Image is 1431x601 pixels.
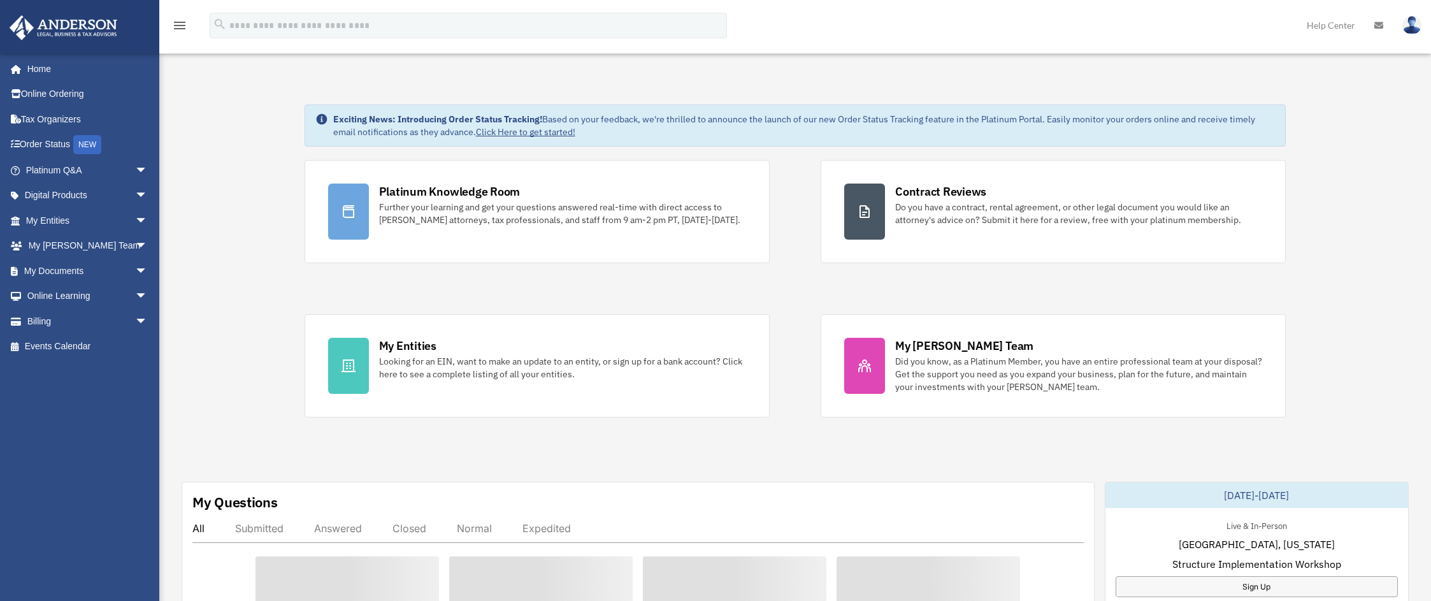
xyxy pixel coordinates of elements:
div: [DATE]-[DATE] [1105,482,1409,508]
span: arrow_drop_down [135,308,161,335]
a: Platinum Knowledge Room Further your learning and get your questions answered real-time with dire... [305,160,770,263]
span: arrow_drop_down [135,233,161,259]
i: search [213,17,227,31]
div: All [192,522,205,535]
span: [GEOGRAPHIC_DATA], [US_STATE] [1179,537,1335,552]
span: arrow_drop_down [135,208,161,234]
a: My Documentsarrow_drop_down [9,258,167,284]
a: Sign Up [1116,576,1399,597]
div: My Entities [379,338,436,354]
div: Based on your feedback, we're thrilled to announce the launch of our new Order Status Tracking fe... [333,113,1276,138]
a: Click Here to get started! [476,126,575,138]
i: menu [172,18,187,33]
a: Billingarrow_drop_down [9,308,167,334]
a: My Entitiesarrow_drop_down [9,208,167,233]
a: Platinum Q&Aarrow_drop_down [9,157,167,183]
div: My Questions [192,493,278,512]
div: Looking for an EIN, want to make an update to an entity, or sign up for a bank account? Click her... [379,355,746,380]
img: Anderson Advisors Platinum Portal [6,15,121,40]
span: arrow_drop_down [135,284,161,310]
span: arrow_drop_down [135,258,161,284]
img: User Pic [1402,16,1421,34]
a: menu [172,22,187,33]
a: My [PERSON_NAME] Teamarrow_drop_down [9,233,167,259]
div: Normal [457,522,492,535]
span: arrow_drop_down [135,183,161,209]
a: My [PERSON_NAME] Team Did you know, as a Platinum Member, you have an entire professional team at... [821,314,1286,417]
a: Digital Productsarrow_drop_down [9,183,167,208]
div: Closed [392,522,426,535]
div: Platinum Knowledge Room [379,184,521,199]
div: NEW [73,135,101,154]
a: Events Calendar [9,334,167,359]
div: Further your learning and get your questions answered real-time with direct access to [PERSON_NAM... [379,201,746,226]
div: Expedited [522,522,571,535]
div: Do you have a contract, rental agreement, or other legal document you would like an attorney's ad... [895,201,1262,226]
a: Order StatusNEW [9,132,167,158]
div: Did you know, as a Platinum Member, you have an entire professional team at your disposal? Get th... [895,355,1262,393]
span: arrow_drop_down [135,157,161,184]
div: My [PERSON_NAME] Team [895,338,1033,354]
a: Contract Reviews Do you have a contract, rental agreement, or other legal document you would like... [821,160,1286,263]
a: My Entities Looking for an EIN, want to make an update to an entity, or sign up for a bank accoun... [305,314,770,417]
div: Submitted [235,522,284,535]
a: Tax Organizers [9,106,167,132]
div: Live & In-Person [1216,518,1297,532]
a: Home [9,56,161,82]
strong: Exciting News: Introducing Order Status Tracking! [333,113,542,125]
a: Online Ordering [9,82,167,107]
div: Answered [314,522,362,535]
span: Structure Implementation Workshop [1172,556,1341,572]
div: Contract Reviews [895,184,986,199]
a: Online Learningarrow_drop_down [9,284,167,309]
